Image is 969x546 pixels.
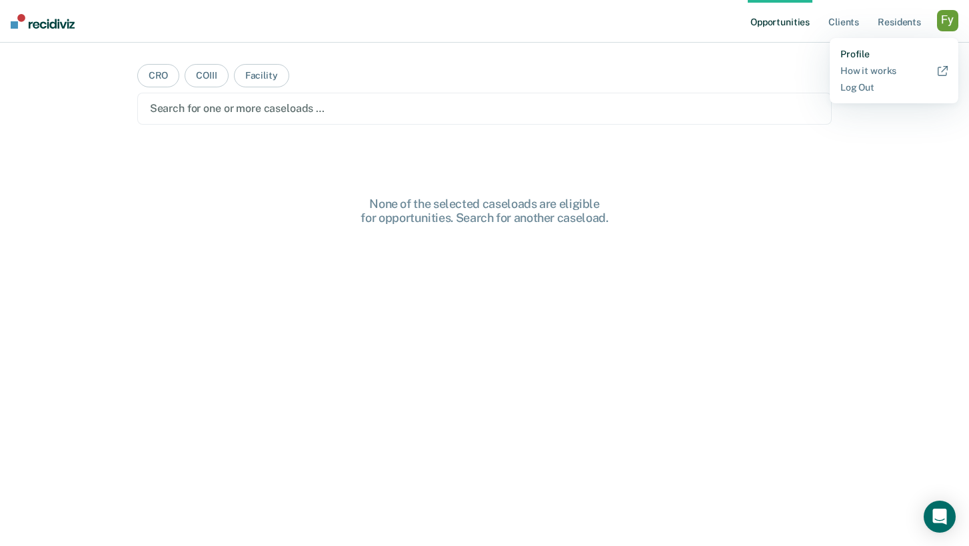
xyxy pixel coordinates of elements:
[840,49,948,60] a: Profile
[11,14,75,29] img: Recidiviz
[185,64,228,87] button: COIII
[271,197,698,225] div: None of the selected caseloads are eligible for opportunities. Search for another caseload.
[840,65,948,77] a: How it works
[924,501,956,533] div: Open Intercom Messenger
[137,64,180,87] button: CRO
[840,82,948,93] a: Log Out
[234,64,289,87] button: Facility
